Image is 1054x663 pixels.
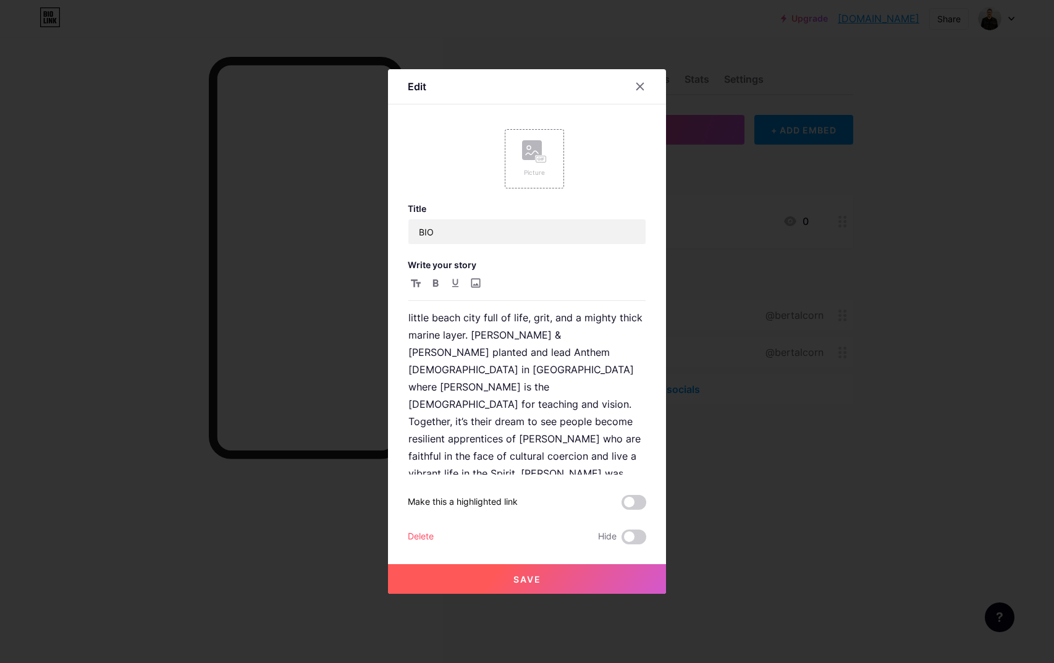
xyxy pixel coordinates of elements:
[522,168,547,177] div: Picture
[408,219,646,244] input: Title
[408,203,646,214] h3: Title
[408,260,646,270] h3: Write your story
[408,222,646,551] p: [PERSON_NAME] & [PERSON_NAME] live in [GEOGRAPHIC_DATA], [GEOGRAPHIC_DATA] enjoying life on the c...
[388,564,666,594] button: Save
[408,79,426,94] div: Edit
[513,574,541,585] span: Save
[408,530,434,544] div: Delete
[598,530,617,544] span: Hide
[408,495,518,510] div: Make this a highlighted link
